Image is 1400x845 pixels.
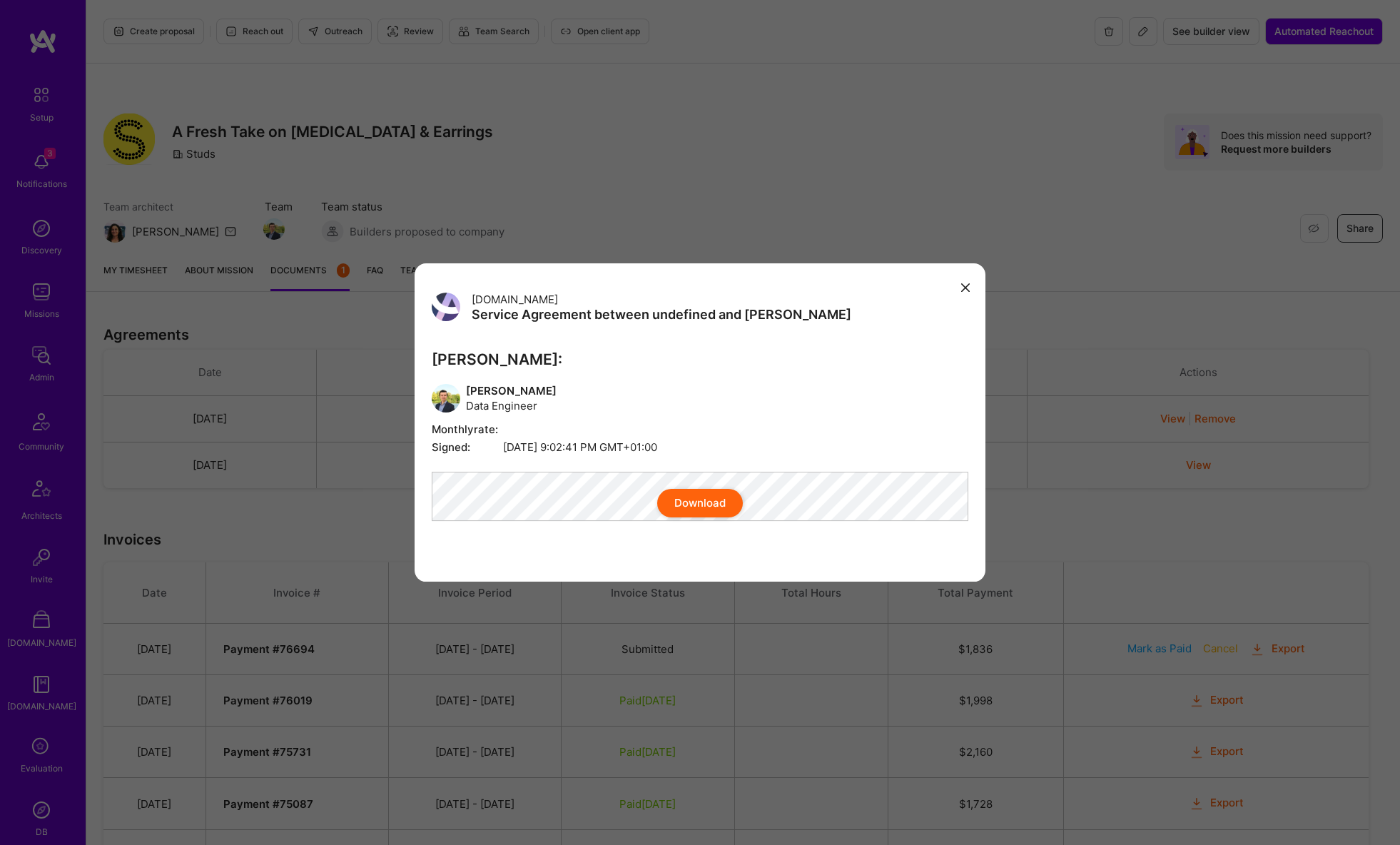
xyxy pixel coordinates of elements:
[432,440,503,455] span: Signed:
[472,293,558,306] span: [DOMAIN_NAME]
[432,440,968,455] span: [DATE] 9:02:41 PM GMT+01:00
[432,293,460,321] img: User Avatar
[961,283,970,292] i: icon Close
[466,398,557,413] span: Data Engineer
[466,383,557,398] span: [PERSON_NAME]
[415,263,985,582] div: modal
[432,350,968,368] h3: [PERSON_NAME]:
[432,384,460,413] img: User Avatar
[657,489,743,517] button: Download
[472,307,851,323] h3: Service Agreement between undefined and [PERSON_NAME]
[432,422,503,437] span: Monthly rate:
